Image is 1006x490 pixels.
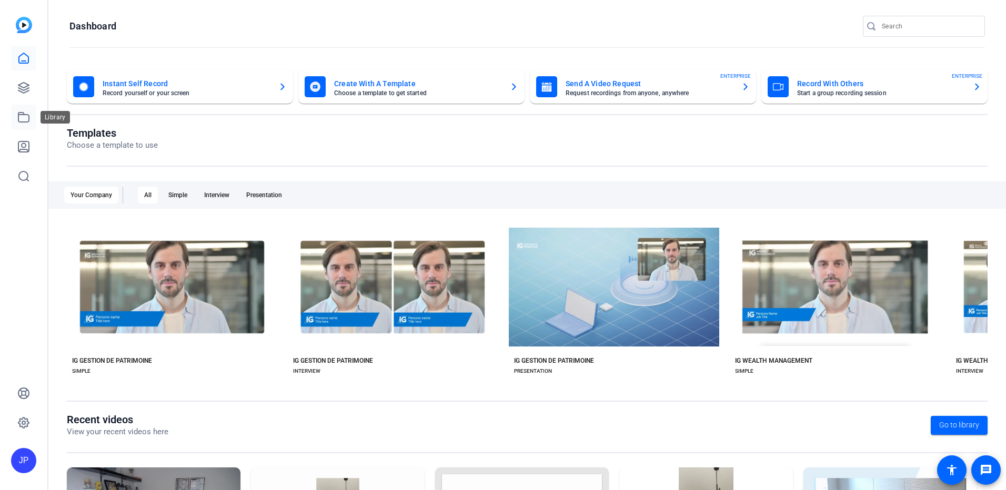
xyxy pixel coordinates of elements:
div: IG GESTION DE PATRIMOINE [72,356,152,365]
button: Record With OthersStart a group recording sessionENTERPRISE [761,70,988,104]
mat-card-title: Record With Others [797,77,964,90]
div: All [138,187,158,203]
p: Choose a template to use [67,139,158,151]
mat-card-title: Send A Video Request [566,77,733,90]
span: ENTERPRISE [952,72,982,80]
div: INTERVIEW [956,367,983,375]
div: Your Company [64,187,118,203]
mat-card-subtitle: Start a group recording session [797,90,964,96]
a: Go to library [931,416,988,435]
div: Simple [162,187,194,203]
mat-card-title: Create With A Template [334,77,501,90]
div: JP [11,448,36,473]
h1: Templates [67,127,158,139]
mat-card-subtitle: Choose a template to get started [334,90,501,96]
mat-icon: message [980,464,992,476]
div: Interview [198,187,236,203]
mat-card-title: Instant Self Record [103,77,270,90]
div: INTERVIEW [293,367,320,375]
div: SIMPLE [72,367,90,375]
button: Create With A TemplateChoose a template to get started [298,70,525,104]
div: SIMPLE [735,367,753,375]
button: Send A Video RequestRequest recordings from anyone, anywhereENTERPRISE [530,70,756,104]
div: Library [41,111,70,124]
span: ENTERPRISE [720,72,751,80]
mat-icon: accessibility [945,464,958,476]
mat-card-subtitle: Record yourself or your screen [103,90,270,96]
div: IG GESTION DE PATRIMOINE [514,356,594,365]
div: IG WEALTH MANAGEMENT [735,356,812,365]
input: Search [882,20,977,33]
button: Instant Self RecordRecord yourself or your screen [67,70,293,104]
mat-card-subtitle: Request recordings from anyone, anywhere [566,90,733,96]
div: IG GESTION DE PATRIMOINE [293,356,373,365]
p: View your recent videos here [67,426,168,438]
span: Go to library [939,420,979,431]
div: Presentation [240,187,288,203]
img: blue-gradient.svg [16,17,32,33]
h1: Recent videos [67,413,168,426]
h1: Dashboard [69,20,116,33]
div: PRESENTATION [514,367,552,375]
